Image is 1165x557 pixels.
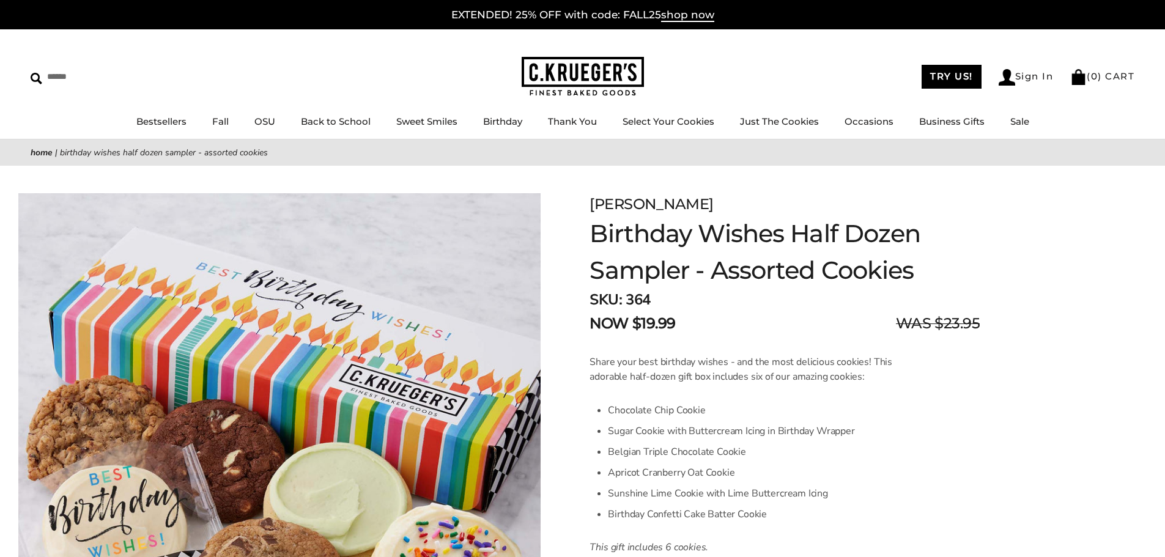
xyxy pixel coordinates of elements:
[608,483,924,504] li: Sunshine Lime Cookie with Lime Buttercream Icing
[60,147,268,158] span: Birthday Wishes Half Dozen Sampler - Assorted Cookies
[1010,116,1029,127] a: Sale
[396,116,457,127] a: Sweet Smiles
[590,215,980,289] h1: Birthday Wishes Half Dozen Sampler - Assorted Cookies
[608,400,924,421] li: Chocolate Chip Cookie
[31,67,176,86] input: Search
[590,193,980,215] div: [PERSON_NAME]
[254,116,275,127] a: OSU
[548,116,597,127] a: Thank You
[626,290,651,309] span: 364
[590,540,708,554] em: This gift includes 6 cookies.
[451,9,714,22] a: EXTENDED! 25% OFF with code: FALL25shop now
[31,146,1134,160] nav: breadcrumbs
[522,57,644,97] img: C.KRUEGER'S
[1091,70,1098,82] span: 0
[590,290,622,309] strong: SKU:
[845,116,893,127] a: Occasions
[55,147,57,158] span: |
[483,116,522,127] a: Birthday
[740,116,819,127] a: Just The Cookies
[919,116,985,127] a: Business Gifts
[999,69,1015,86] img: Account
[623,116,714,127] a: Select Your Cookies
[212,116,229,127] a: Fall
[31,147,53,158] a: Home
[590,312,675,334] span: NOW $19.99
[608,421,924,441] li: Sugar Cookie with Buttercream Icing in Birthday Wrapper
[1070,70,1134,82] a: (0) CART
[136,116,187,127] a: Bestsellers
[301,116,371,127] a: Back to School
[922,65,982,89] a: TRY US!
[896,312,980,334] span: WAS $23.95
[31,73,42,84] img: Search
[590,355,924,384] p: Share your best birthday wishes - and the most delicious cookies! This adorable half-dozen gift b...
[1070,69,1087,85] img: Bag
[608,441,924,462] li: Belgian Triple Chocolate Cookie
[608,462,924,483] li: Apricot Cranberry Oat Cookie
[661,9,714,22] span: shop now
[608,504,924,525] li: Birthday Confetti Cake Batter Cookie
[999,69,1054,86] a: Sign In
